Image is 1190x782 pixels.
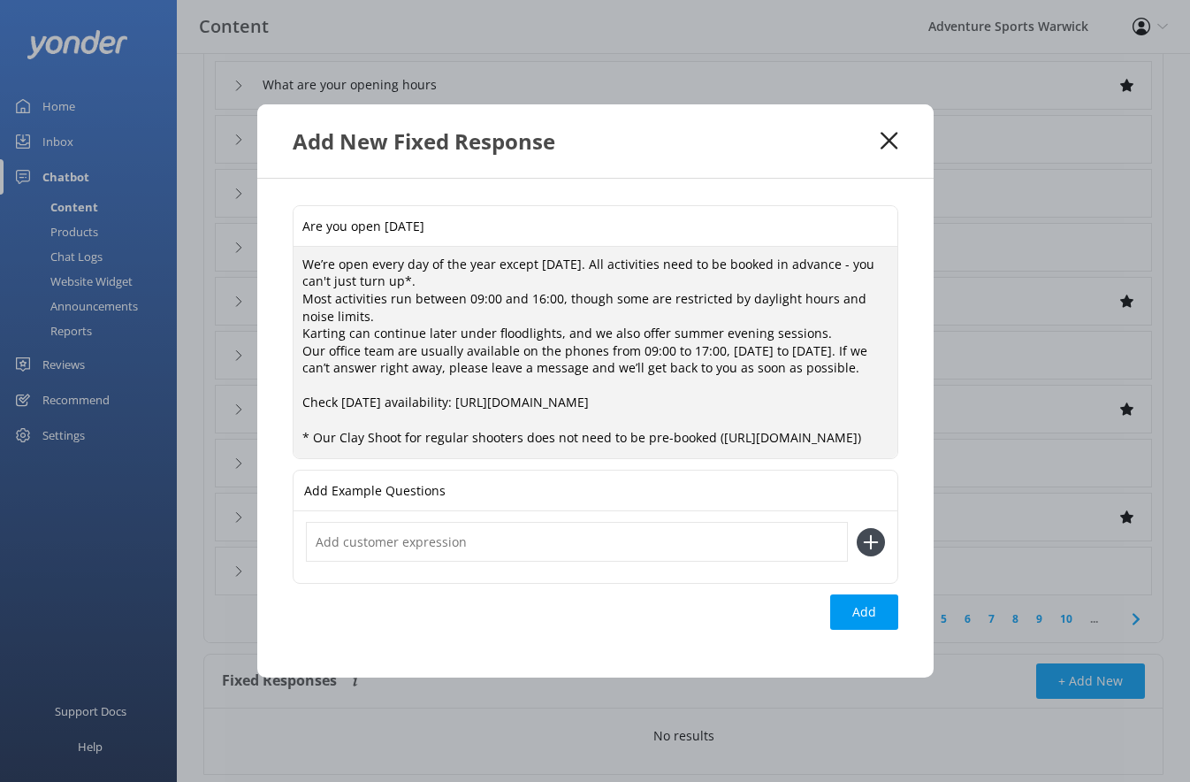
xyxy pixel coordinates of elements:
p: Add Example Questions [304,471,446,510]
input: Add customer expression [306,522,848,562]
textarea: We’re open every day of the year except [DATE]. All activities need to be booked in advance - you... [294,247,897,459]
button: Add [830,594,898,630]
input: Type a new question... [294,206,897,246]
button: Close [881,132,897,149]
div: Add New Fixed Response [293,126,881,156]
